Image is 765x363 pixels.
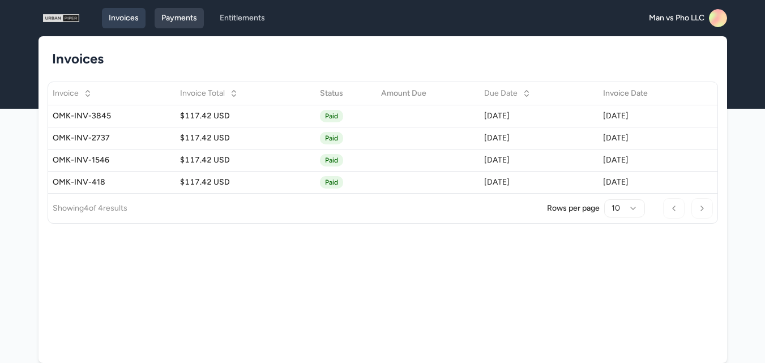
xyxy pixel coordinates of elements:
button: Due Date [477,83,538,104]
button: Invoice [46,83,99,104]
div: OMK-INV-418 [53,177,171,188]
img: logo_1748346526.png [43,9,79,27]
a: Entitlements [213,8,272,28]
div: [DATE] [603,110,696,122]
p: Showing 4 of 4 results [53,203,127,214]
div: $117.42 USD [180,110,311,122]
div: $117.42 USD [180,177,311,188]
h1: Invoices [52,50,704,68]
div: [DATE] [603,133,696,144]
span: Paid [320,176,343,189]
span: Invoice Total [180,88,225,99]
a: Man vs Pho LLC [649,9,727,27]
span: Invoice [53,88,79,99]
div: $117.42 USD [180,155,311,166]
div: [DATE] [603,177,696,188]
th: Status [315,82,377,105]
span: Due Date [484,88,518,99]
p: Rows per page [547,203,600,214]
div: [DATE] [603,155,696,166]
th: Amount Due [377,82,480,105]
div: [DATE] [484,110,594,122]
span: Paid [320,132,343,144]
span: Paid [320,154,343,166]
a: Payments [155,8,204,28]
div: $117.42 USD [180,133,311,144]
button: Invoice Total [173,83,245,104]
div: [DATE] [484,155,594,166]
div: OMK-INV-2737 [53,133,171,144]
span: Paid [320,110,343,122]
th: Invoice Date [599,82,700,105]
div: [DATE] [484,133,594,144]
a: Invoices [102,8,146,28]
div: OMK-INV-3845 [53,110,171,122]
div: OMK-INV-1546 [53,155,171,166]
span: Man vs Pho LLC [649,12,704,24]
div: [DATE] [484,177,594,188]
